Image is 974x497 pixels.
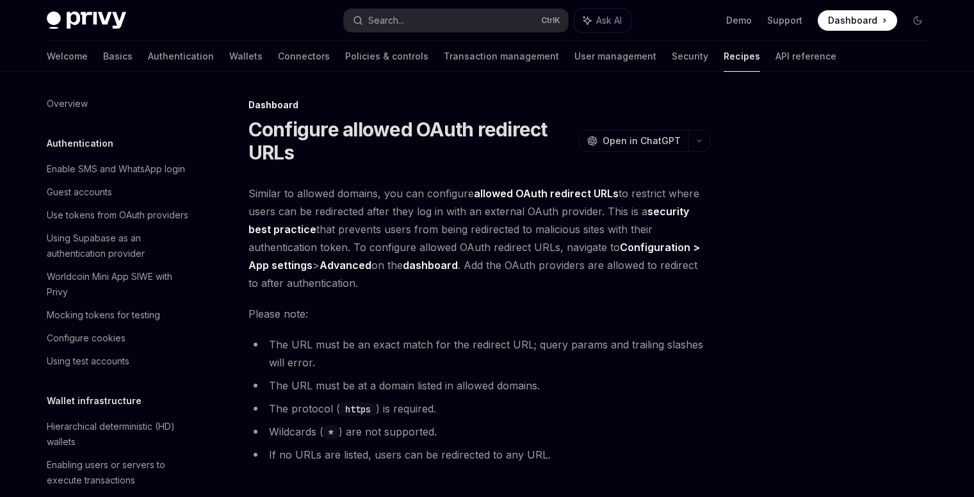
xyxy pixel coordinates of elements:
div: Enable SMS and WhatsApp login [47,161,185,177]
a: Policies & controls [345,41,428,72]
a: Configure cookies [37,327,200,350]
a: Support [767,14,802,27]
a: Guest accounts [37,181,200,204]
img: dark logo [47,12,126,29]
div: Using Supabase as an authentication provider [47,231,193,261]
a: Wallets [229,41,263,72]
span: Ask AI [596,14,622,27]
span: Similar to allowed domains, you can configure to restrict where users can be redirected after the... [248,184,710,292]
div: Search... [368,13,404,28]
a: Using test accounts [37,350,200,373]
button: Ask AI [574,9,631,32]
a: Overview [37,92,200,115]
div: Hierarchical deterministic (HD) wallets [47,419,193,450]
a: Using Supabase as an authentication provider [37,227,200,265]
a: Use tokens from OAuth providers [37,204,200,227]
strong: Advanced [320,259,371,272]
a: Welcome [47,41,88,72]
div: Guest accounts [47,184,112,200]
span: Please note: [248,305,710,323]
div: Worldcoin Mini App SIWE with Privy [47,269,193,300]
strong: security best practice [248,205,689,236]
a: Recipes [724,41,760,72]
button: Open in ChatGPT [579,130,688,152]
span: Dashboard [828,14,877,27]
li: The protocol ( ) is required. [248,400,710,418]
button: Search...CtrlK [344,9,568,32]
a: Enabling users or servers to execute transactions [37,453,200,492]
a: Transaction management [444,41,559,72]
li: The URL must be an exact match for the redirect URL; query params and trailing slashes will error. [248,336,710,371]
a: Hierarchical deterministic (HD) wallets [37,415,200,453]
button: Toggle dark mode [907,10,928,31]
div: Mocking tokens for testing [47,307,160,323]
div: Dashboard [248,99,710,111]
h1: Configure allowed OAuth redirect URLs [248,118,574,164]
span: Ctrl K [541,15,560,26]
a: API reference [775,41,836,72]
li: Wildcards ( ) are not supported. [248,423,710,441]
a: dashboard [403,259,458,272]
span: Open in ChatGPT [603,134,681,147]
a: Demo [726,14,752,27]
strong: allowed OAuth redirect URLs [474,187,619,200]
a: Worldcoin Mini App SIWE with Privy [37,265,200,304]
a: Enable SMS and WhatsApp login [37,158,200,181]
h5: Wallet infrastructure [47,393,142,409]
h5: Authentication [47,136,113,151]
code: https [340,402,376,416]
a: Connectors [278,41,330,72]
div: Configure cookies [47,330,126,346]
a: Authentication [148,41,214,72]
a: Mocking tokens for testing [37,304,200,327]
a: Basics [103,41,133,72]
a: Security [672,41,708,72]
div: Use tokens from OAuth providers [47,208,188,223]
div: Using test accounts [47,354,129,369]
a: Dashboard [818,10,897,31]
div: Enabling users or servers to execute transactions [47,457,193,488]
li: The URL must be at a domain listed in allowed domains. [248,377,710,395]
li: If no URLs are listed, users can be redirected to any URL. [248,446,710,464]
div: Overview [47,96,88,111]
a: User management [574,41,656,72]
